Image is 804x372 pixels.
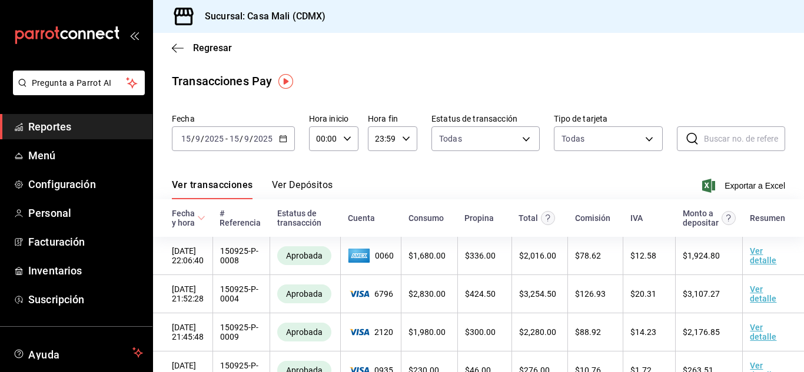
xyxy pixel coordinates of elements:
[277,209,334,227] div: Estatus de transacción
[348,289,394,299] span: 6796
[704,127,785,150] input: Buscar no. de referencia
[348,246,394,265] span: 0060
[225,134,228,143] span: -
[28,176,143,192] span: Configuración
[519,327,556,337] span: $ 2,280.00
[172,115,295,123] label: Fecha
[229,134,240,143] input: --
[630,251,656,260] span: $ 12.58
[541,211,555,225] svg: Este monto equivale al total pagado por el comensal antes de aplicar Comisión e IVA.
[172,72,272,90] div: Transacciones Pay
[212,313,270,351] td: 150925-P-0009
[277,246,331,265] div: Transacciones cobradas de manera exitosa.
[431,115,540,123] label: Estatus de transacción
[172,179,333,199] div: navigation tabs
[408,289,446,299] span: $ 2,830.00
[172,209,195,227] div: Fecha y hora
[705,179,785,193] button: Exportar a Excel
[464,213,494,223] div: Propina
[750,323,776,341] a: Ver detalle
[28,291,143,307] span: Suscripción
[465,289,496,299] span: $ 424.50
[348,213,375,223] div: Cuenta
[153,237,212,275] td: [DATE] 22:06:40
[253,134,273,143] input: ----
[575,251,601,260] span: $ 78.62
[240,134,243,143] span: /
[439,133,462,145] span: Todas
[519,213,538,223] div: Total
[368,115,417,123] label: Hora fin
[683,289,720,299] span: $ 3,107.27
[172,179,253,199] button: Ver transacciones
[212,275,270,313] td: 150925-P-0004
[28,119,143,135] span: Reportes
[204,134,224,143] input: ----
[630,213,643,223] div: IVA
[244,134,250,143] input: --
[683,209,719,227] div: Monto a depositar
[28,205,143,221] span: Personal
[28,148,143,163] span: Menú
[465,327,496,337] span: $ 300.00
[630,289,656,299] span: $ 20.31
[153,313,212,351] td: [DATE] 21:45:48
[201,134,204,143] span: /
[630,327,656,337] span: $ 14.23
[309,115,358,123] label: Hora inicio
[8,85,145,98] a: Pregunta a Parrot AI
[129,31,139,40] button: open_drawer_menu
[272,179,333,199] button: Ver Depósitos
[465,251,496,260] span: $ 336.00
[172,42,232,53] button: Regresar
[562,133,584,145] div: Todas
[277,284,331,303] div: Transacciones cobradas de manera exitosa.
[554,115,662,123] label: Tipo de tarjeta
[281,327,327,337] span: Aprobada
[281,251,327,260] span: Aprobada
[28,234,143,250] span: Facturación
[191,134,195,143] span: /
[408,213,444,223] div: Consumo
[519,251,556,260] span: $ 2,016.00
[193,42,232,53] span: Regresar
[32,77,127,89] span: Pregunta a Parrot AI
[13,71,145,95] button: Pregunta a Parrot AI
[281,289,327,299] span: Aprobada
[348,327,394,337] span: 2120
[181,134,191,143] input: --
[220,209,263,227] div: # Referencia
[683,327,720,337] span: $ 2,176.85
[212,237,270,275] td: 150925-P-0008
[172,209,205,227] span: Fecha y hora
[750,213,785,223] div: Resumen
[250,134,253,143] span: /
[277,323,331,341] div: Transacciones cobradas de manera exitosa.
[195,134,201,143] input: --
[575,327,601,337] span: $ 88.92
[519,289,556,299] span: $ 3,254.50
[28,263,143,279] span: Inventarios
[153,275,212,313] td: [DATE] 21:52:28
[408,327,446,337] span: $ 1,980.00
[28,346,128,360] span: Ayuda
[683,251,720,260] span: $ 1,924.80
[722,211,736,225] svg: Este es el monto resultante del total pagado menos comisión e IVA. Esta será la parte que se depo...
[575,213,610,223] div: Comisión
[408,251,446,260] span: $ 1,680.00
[750,284,776,303] a: Ver detalle
[575,289,606,299] span: $ 126.93
[750,246,776,265] a: Ver detalle
[195,9,325,24] h3: Sucursal: Casa Mali (CDMX)
[278,74,293,89] img: Tooltip marker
